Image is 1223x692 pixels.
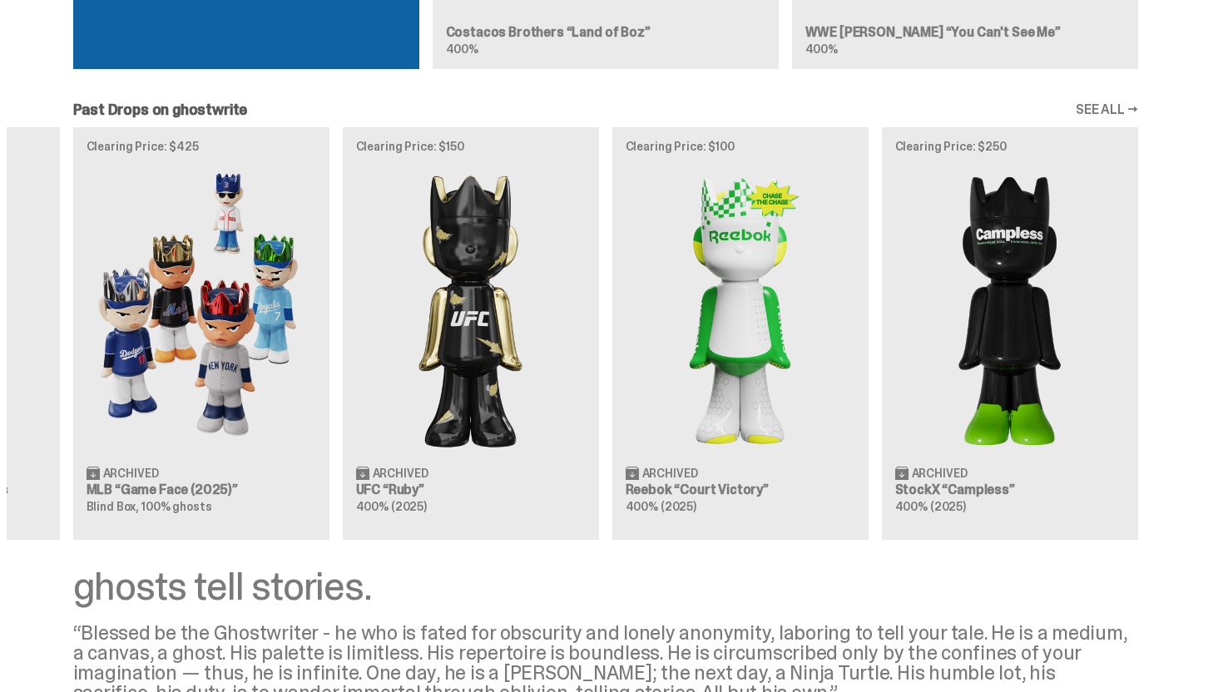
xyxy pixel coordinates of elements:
span: 100% ghosts [141,499,211,514]
h2: Past Drops on ghostwrite [73,102,248,117]
span: 400% [446,42,478,57]
p: Clearing Price: $250 [895,141,1125,152]
h3: StockX “Campless” [895,483,1125,497]
a: SEE ALL → [1076,103,1138,116]
h3: MLB “Game Face (2025)” [87,483,316,497]
a: Clearing Price: $150 Ruby Archived [343,127,599,540]
span: Blind Box, [87,499,140,514]
h3: Costacos Brothers “Land of Boz” [446,26,765,39]
div: ghosts tell stories. [73,566,1138,606]
img: Campless [895,166,1125,452]
p: Clearing Price: $150 [356,141,586,152]
span: 400% (2025) [356,499,427,514]
span: 400% (2025) [626,499,696,514]
img: Ruby [356,166,586,452]
span: Archived [103,467,159,479]
span: Archived [373,467,428,479]
p: Clearing Price: $425 [87,141,316,152]
h3: UFC “Ruby” [356,483,586,497]
a: Clearing Price: $250 Campless Archived [882,127,1138,540]
span: Archived [912,467,968,479]
img: Game Face (2025) [87,166,316,452]
h3: Reebok “Court Victory” [626,483,855,497]
span: 400% [805,42,838,57]
img: Court Victory [626,166,855,452]
span: Archived [642,467,698,479]
span: 400% (2025) [895,499,966,514]
p: Clearing Price: $100 [626,141,855,152]
a: Clearing Price: $100 Court Victory Archived [612,127,869,540]
h3: WWE [PERSON_NAME] “You Can't See Me” [805,26,1125,39]
a: Clearing Price: $425 Game Face (2025) Archived [73,127,329,540]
